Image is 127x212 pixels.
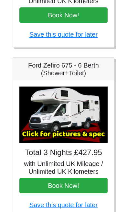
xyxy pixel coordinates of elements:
button: Book Now! [19,178,108,193]
h4: Total 3 Nights £427.95 [19,148,108,157]
a: Save this quote for later [29,201,98,208]
a: Save this quote for later [29,31,98,38]
h5: with Unlimited UK Mileage / Unlimited UK Kilometers [19,160,108,175]
img: Ford Zefiro 675 - 6 Berth (Shower+Toilet) [19,87,108,143]
button: Book Now! [19,7,108,23]
h5: Ford Zefiro 675 - 6 Berth (Shower+Toilet) [19,61,108,77]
